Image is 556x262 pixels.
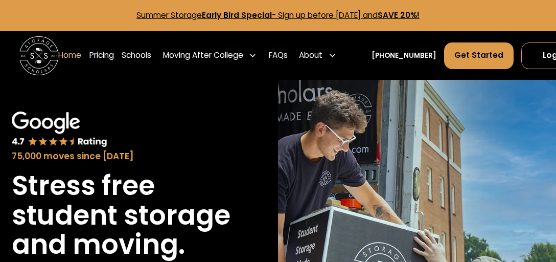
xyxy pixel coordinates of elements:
[159,42,261,69] div: Moving After College
[12,150,266,163] div: 75,000 moves since [DATE]
[269,42,288,69] a: FAQs
[12,112,107,148] img: Google 4.7 star rating
[163,50,243,61] div: Moving After College
[122,42,151,69] a: Schools
[202,10,272,20] strong: Early Bird Special
[58,42,81,69] a: Home
[372,51,436,61] a: [PHONE_NUMBER]
[19,36,58,75] img: Storage Scholars main logo
[295,42,340,69] div: About
[299,50,322,61] div: About
[89,42,114,69] a: Pricing
[444,42,514,69] a: Get Started
[378,10,420,20] strong: SAVE 20%!
[12,171,266,259] h1: Stress free student storage and moving.
[136,10,420,20] a: Summer StorageEarly Bird Special- Sign up before [DATE] andSAVE 20%!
